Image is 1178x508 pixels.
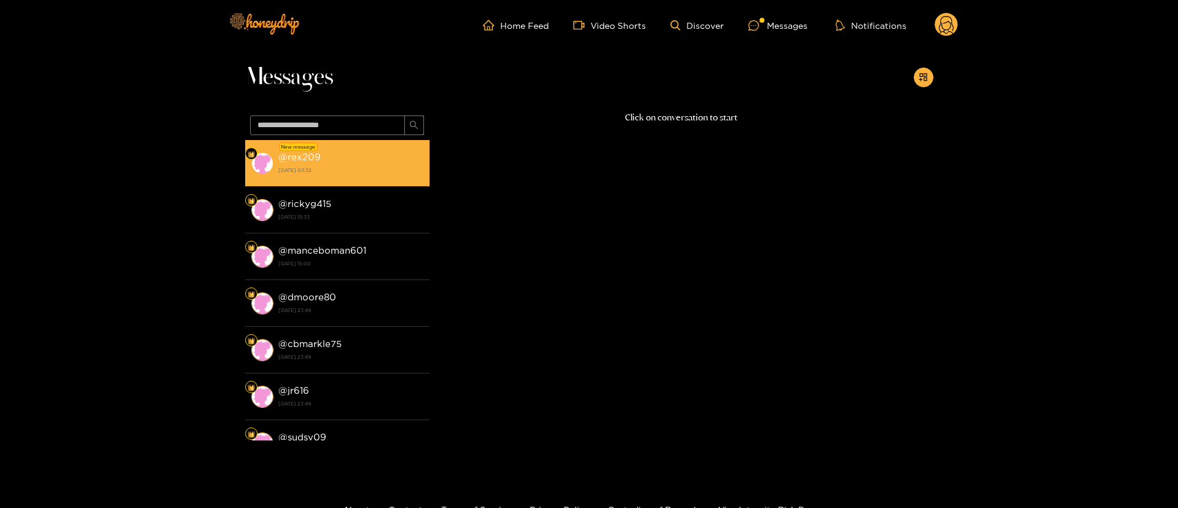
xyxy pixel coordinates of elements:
[279,143,318,151] div: New message
[278,258,423,269] strong: [DATE] 15:00
[248,431,255,438] img: Fan Level
[748,18,807,33] div: Messages
[278,432,326,442] strong: @ sudsy09
[251,432,273,455] img: conversation
[251,292,273,315] img: conversation
[278,305,423,316] strong: [DATE] 23:49
[251,199,273,221] img: conversation
[832,19,910,31] button: Notifications
[248,150,255,158] img: Fan Level
[278,338,342,349] strong: @ cbmarkle75
[248,337,255,345] img: Fan Level
[278,398,423,409] strong: [DATE] 23:49
[251,152,273,174] img: conversation
[483,20,549,31] a: Home Feed
[919,72,928,83] span: appstore-add
[483,20,500,31] span: home
[248,244,255,251] img: Fan Level
[278,351,423,362] strong: [DATE] 23:49
[248,384,255,391] img: Fan Level
[251,246,273,268] img: conversation
[278,198,331,209] strong: @ rickyg415
[251,339,273,361] img: conversation
[278,245,366,256] strong: @ manceboman601
[278,165,423,176] strong: [DATE] 03:32
[245,63,333,92] span: Messages
[404,115,424,135] button: search
[248,291,255,298] img: Fan Level
[573,20,591,31] span: video-camera
[430,111,933,125] p: Click on conversation to start
[409,120,418,131] span: search
[248,197,255,205] img: Fan Level
[573,20,646,31] a: Video Shorts
[251,386,273,408] img: conversation
[278,211,423,222] strong: [DATE] 15:33
[278,292,336,302] strong: @ dmoore80
[670,20,724,31] a: Discover
[278,152,321,162] strong: @ rex209
[914,68,933,87] button: appstore-add
[278,385,309,396] strong: @ jr616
